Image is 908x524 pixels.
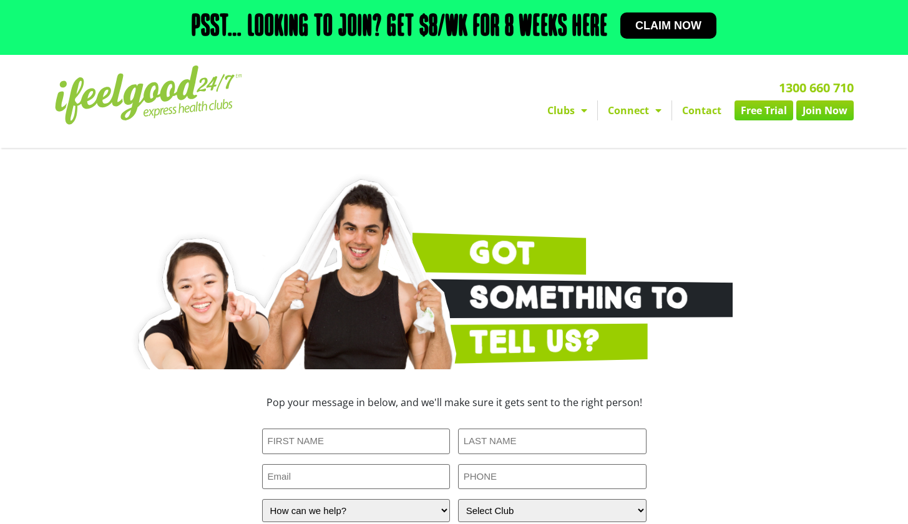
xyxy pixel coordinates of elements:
[796,100,854,120] a: Join Now
[735,100,793,120] a: Free Trial
[672,100,731,120] a: Contact
[262,429,451,454] input: FIRST NAME
[339,100,854,120] nav: Menu
[635,20,701,31] span: Claim now
[779,79,854,96] a: 1300 660 710
[262,464,451,490] input: Email
[180,397,729,407] h3: Pop your message in below, and we'll make sure it gets sent to the right person!
[620,12,716,39] a: Claim now
[598,100,671,120] a: Connect
[537,100,597,120] a: Clubs
[192,12,608,42] h2: Psst… Looking to join? Get $8/wk for 8 weeks here
[458,429,647,454] input: LAST NAME
[458,464,647,490] input: PHONE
